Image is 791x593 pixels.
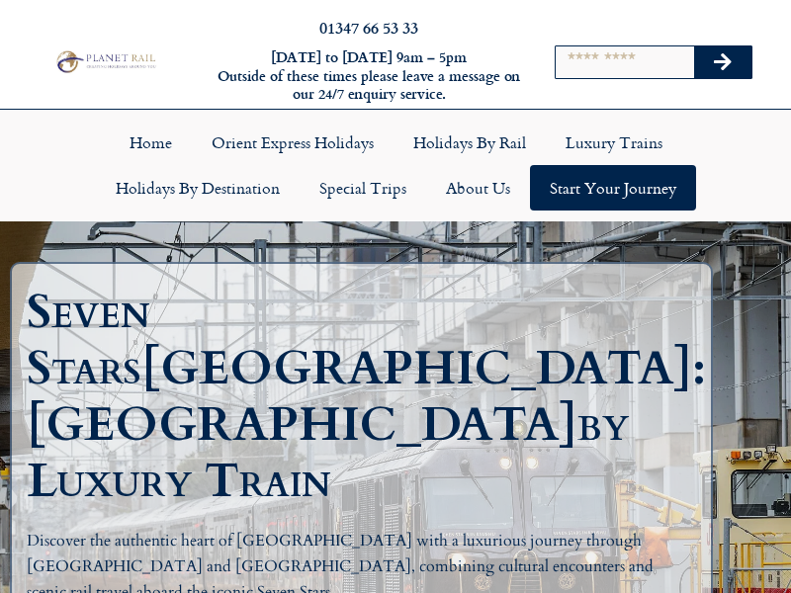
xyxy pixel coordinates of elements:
img: Planet Rail Train Holidays Logo [52,48,158,74]
a: 01347 66 53 33 [319,16,418,39]
nav: Menu [10,120,781,211]
a: About Us [426,165,530,211]
a: Home [110,120,192,165]
a: Special Trips [300,165,426,211]
a: Orient Express Holidays [192,120,394,165]
span: [GEOGRAPHIC_DATA]: [141,336,706,400]
h6: [DATE] to [DATE] 9am – 5pm Outside of these times please leave a message on our 24/7 enquiry serv... [216,48,522,104]
a: Start your Journey [530,165,696,211]
a: Holidays by Destination [96,165,300,211]
a: Luxury Trains [546,120,682,165]
a: Holidays by Rail [394,120,546,165]
h1: Seven Stars [27,284,681,509]
span: [GEOGRAPHIC_DATA] [27,392,577,457]
button: Search [694,46,751,78]
span: by Luxury Train [27,392,629,513]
